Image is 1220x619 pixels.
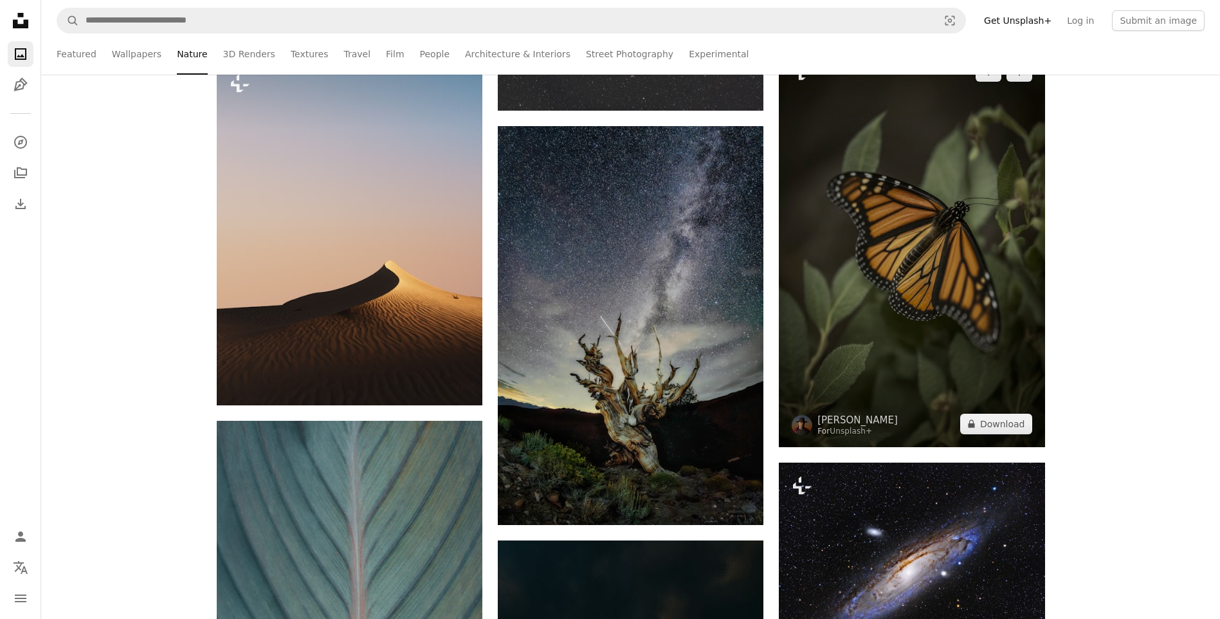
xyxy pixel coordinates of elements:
[8,555,33,580] button: Language
[779,241,1044,253] a: a butterfly that is sitting on a leaf
[830,427,872,436] a: Unsplash+
[420,33,450,75] a: People
[976,10,1059,31] a: Get Unsplash+
[779,48,1044,447] img: a butterfly that is sitting on a leaf
[217,60,482,405] img: A sandy dune rises against a pastel sky.
[586,33,673,75] a: Street Photography
[217,591,482,603] a: Close-up of a blue-green leaf vein pattern
[1059,10,1102,31] a: Log in
[291,33,329,75] a: Textures
[960,414,1032,434] button: Download
[8,129,33,155] a: Explore
[8,524,33,550] a: Log in / Sign up
[498,320,763,331] a: Ancient tree silhouetted against the starry night sky.
[217,226,482,238] a: A sandy dune rises against a pastel sky.
[817,427,898,437] div: For
[934,8,965,33] button: Visual search
[8,8,33,36] a: Home — Unsplash
[465,33,570,75] a: Architecture & Interiors
[112,33,161,75] a: Wallpapers
[386,33,404,75] a: Film
[817,414,898,427] a: [PERSON_NAME]
[8,191,33,217] a: Download History
[689,33,749,75] a: Experimental
[1112,10,1205,31] button: Submit an image
[498,126,763,525] img: Ancient tree silhouetted against the starry night sky.
[779,556,1044,568] a: a galaxy in space
[8,72,33,98] a: Illustrations
[792,415,812,436] img: Go to Allec Gomes's profile
[223,33,275,75] a: 3D Renders
[57,8,966,33] form: Find visuals sitewide
[8,41,33,67] a: Photos
[343,33,370,75] a: Travel
[8,586,33,611] button: Menu
[57,8,79,33] button: Search Unsplash
[8,160,33,186] a: Collections
[57,33,96,75] a: Featured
